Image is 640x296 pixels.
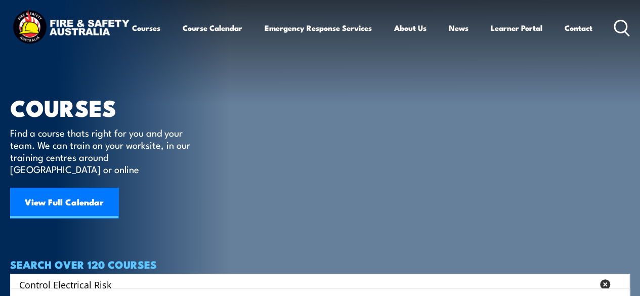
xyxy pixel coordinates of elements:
[183,16,242,40] a: Course Calendar
[265,16,372,40] a: Emergency Response Services
[612,277,626,291] button: Search magnifier button
[10,188,118,218] a: View Full Calendar
[491,16,542,40] a: Learner Portal
[10,259,630,270] h4: SEARCH OVER 120 COURSES
[10,97,205,117] h1: COURSES
[10,126,195,175] p: Find a course thats right for you and your team. We can train on your worksite, in our training c...
[21,277,595,291] form: Search form
[132,16,160,40] a: Courses
[449,16,468,40] a: News
[565,16,592,40] a: Contact
[394,16,426,40] a: About Us
[19,277,593,292] input: Search input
